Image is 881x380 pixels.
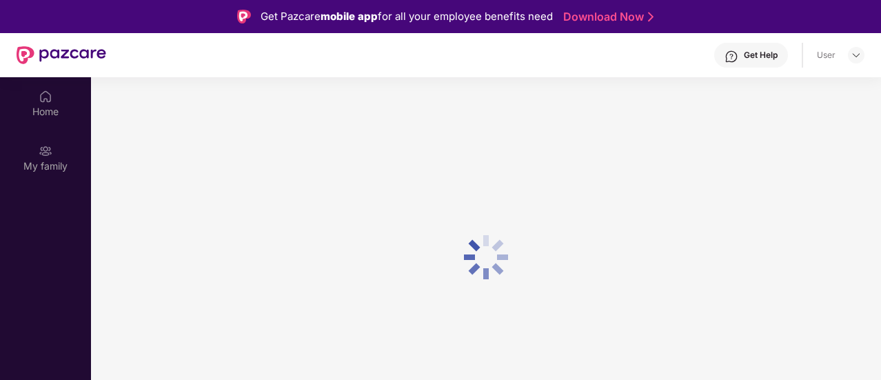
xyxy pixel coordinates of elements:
[39,144,52,158] img: svg+xml;base64,PHN2ZyB3aWR0aD0iMjAiIGhlaWdodD0iMjAiIHZpZXdCb3g9IjAgMCAyMCAyMCIgZmlsbD0ibm9uZSIgeG...
[237,10,251,23] img: Logo
[261,8,553,25] div: Get Pazcare for all your employee benefits need
[321,10,378,23] strong: mobile app
[725,50,738,63] img: svg+xml;base64,PHN2ZyBpZD0iSGVscC0zMngzMiIgeG1sbnM9Imh0dHA6Ly93d3cudzMub3JnLzIwMDAvc3ZnIiB3aWR0aD...
[17,46,106,64] img: New Pazcare Logo
[744,50,778,61] div: Get Help
[851,50,862,61] img: svg+xml;base64,PHN2ZyBpZD0iRHJvcGRvd24tMzJ4MzIiIHhtbG5zPSJodHRwOi8vd3d3LnczLm9yZy8yMDAwL3N2ZyIgd2...
[817,50,836,61] div: User
[648,10,654,24] img: Stroke
[563,10,649,24] a: Download Now
[39,90,52,103] img: svg+xml;base64,PHN2ZyBpZD0iSG9tZSIgeG1sbnM9Imh0dHA6Ly93d3cudzMub3JnLzIwMDAvc3ZnIiB3aWR0aD0iMjAiIG...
